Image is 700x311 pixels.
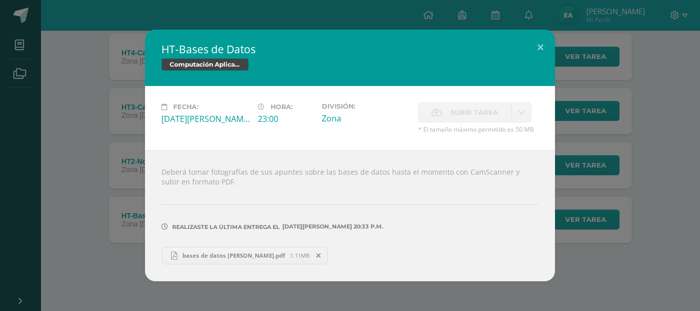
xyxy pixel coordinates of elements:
[161,42,539,56] h2: HT-Bases de Datos
[161,58,249,71] span: Computación Aplicada
[161,113,250,125] div: [DATE][PERSON_NAME]
[172,223,280,231] span: Realizaste la última entrega el
[322,102,410,110] label: División:
[258,113,314,125] div: 23:00
[290,252,310,259] span: 1.11MB
[450,103,498,122] span: Subir tarea
[161,247,328,264] a: bases de datos [PERSON_NAME].pdf 1.11MB
[418,102,511,122] label: La fecha de entrega ha expirado
[280,226,383,227] span: [DATE][PERSON_NAME] 20:33 p.m.
[418,125,539,134] span: * El tamaño máximo permitido es 50 MB
[145,150,555,281] div: Deberá tomar fotografías de sus apuntes sobre las bases de datos hasta el momento con CamScanner ...
[526,30,555,65] button: Close (Esc)
[511,102,531,122] a: La fecha de entrega ha expirado
[177,252,290,259] span: bases de datos [PERSON_NAME].pdf
[271,103,293,111] span: Hora:
[322,113,410,124] div: Zona
[173,103,198,111] span: Fecha:
[310,250,327,261] span: Remover entrega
